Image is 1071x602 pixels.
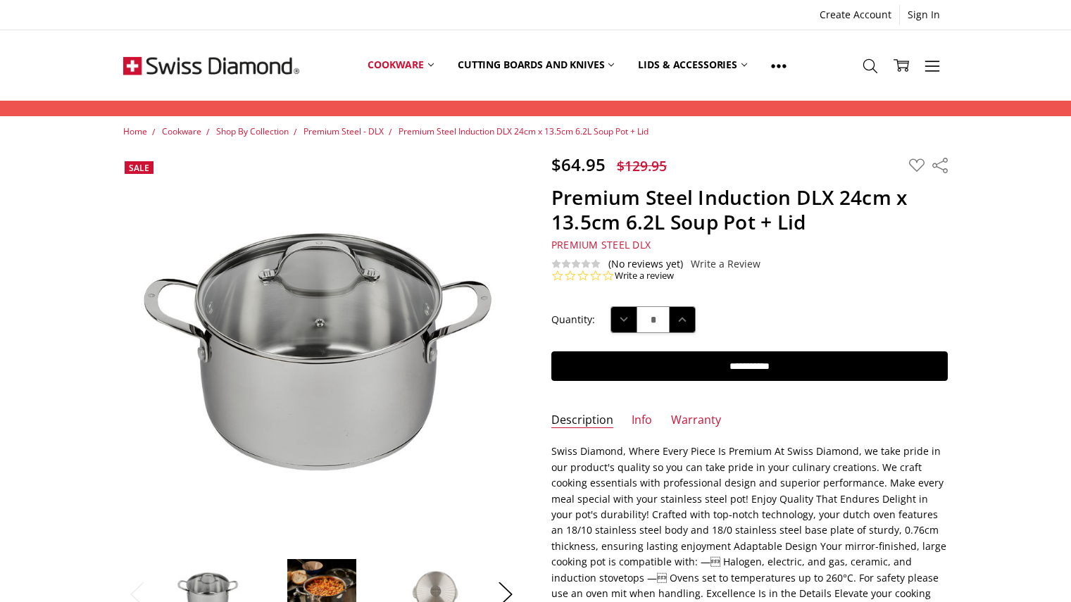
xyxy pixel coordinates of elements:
a: Warranty [671,413,721,429]
a: Cookware [356,34,446,96]
a: Lids & Accessories [626,34,758,96]
a: Shop By Collection [216,125,289,137]
span: $64.95 [551,153,606,176]
a: Write a Review [691,258,760,270]
span: Premium Steel DLX [551,238,651,251]
a: Write a review [615,270,674,282]
label: Quantity: [551,312,595,327]
a: Create Account [812,5,899,25]
a: Sign In [900,5,948,25]
a: Show All [759,34,798,97]
a: Cutting boards and knives [446,34,627,96]
span: (No reviews yet) [608,258,683,270]
h1: Premium Steel Induction DLX 24cm x 13.5cm 6.2L Soup Pot + Lid [551,185,948,234]
span: $129.95 [617,156,667,175]
a: Description [551,413,613,429]
span: Sale [129,162,149,174]
a: Cookware [162,125,201,137]
a: Premium Steel Induction DLX 24cm x 13.5cm 6.2L Soup Pot + Lid [399,125,649,137]
a: Info [632,413,652,429]
a: Premium Steel - DLX [303,125,384,137]
img: Free Shipping On Every Order [123,30,299,101]
a: Home [123,125,147,137]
